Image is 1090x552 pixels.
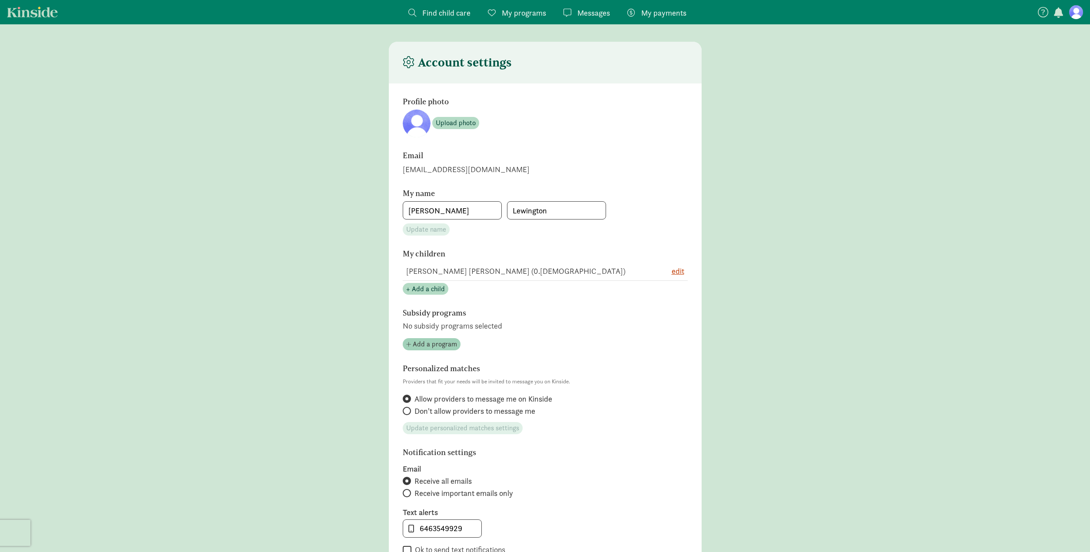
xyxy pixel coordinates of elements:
span: Find child care [422,7,470,19]
span: Update name [406,224,446,235]
input: Last name [507,202,606,219]
button: edit [672,265,684,277]
button: Update personalized matches settings [403,422,523,434]
span: Receive important emails only [414,488,513,499]
button: Upload photo [432,117,479,129]
h6: Email [403,151,642,160]
p: Providers that fit your needs will be invited to message you on Kinside. [403,376,688,387]
h6: Personalized matches [403,364,642,373]
span: Allow providers to message me on Kinside [414,394,552,404]
h4: Account settings [403,56,512,70]
span: Update personalized matches settings [406,423,519,433]
span: Add a program [413,339,457,349]
h6: My children [403,249,642,258]
span: My payments [641,7,686,19]
div: [EMAIL_ADDRESS][DOMAIN_NAME] [403,163,688,175]
span: Upload photo [436,118,476,128]
input: First name [403,202,501,219]
h6: Profile photo [403,97,642,106]
span: Don't allow providers to message me [414,406,535,416]
button: Update name [403,223,450,236]
p: No subsidy programs selected [403,321,688,331]
h6: Subsidy programs [403,309,642,317]
span: Receive all emails [414,476,472,486]
label: Text alerts [403,507,688,518]
button: Add a program [403,338,461,350]
h6: Notification settings [403,448,642,457]
span: My programs [502,7,546,19]
button: + Add a child [403,283,448,295]
td: [PERSON_NAME] [PERSON_NAME] (0.[DEMOGRAPHIC_DATA]) [403,262,644,281]
a: Kinside [7,7,58,17]
label: Email [403,464,688,474]
span: + Add a child [406,284,445,294]
span: Messages [577,7,610,19]
h6: My name [403,189,642,198]
input: 555-555-5555 [403,520,481,537]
